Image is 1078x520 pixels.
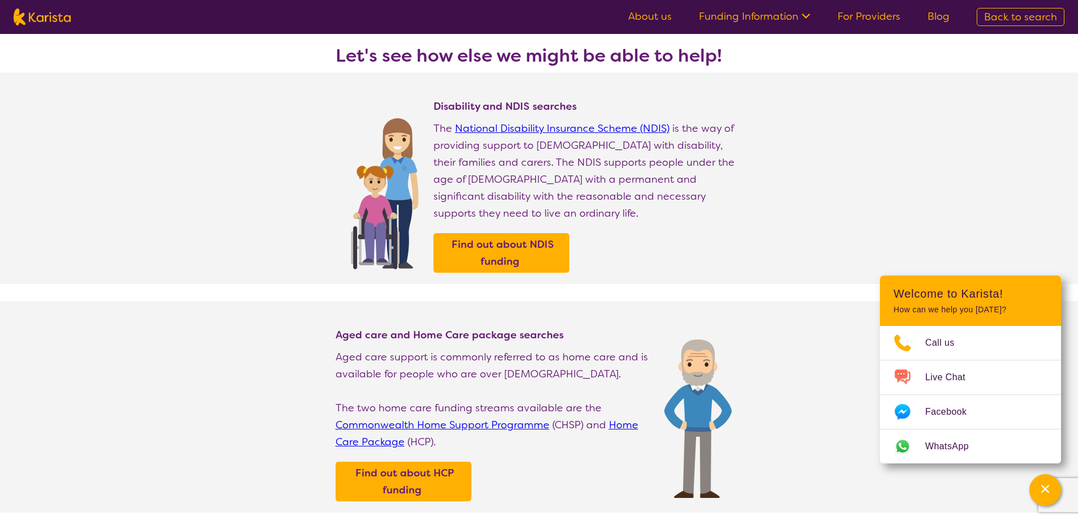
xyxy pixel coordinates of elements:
ul: Choose channel [880,326,1061,463]
button: Channel Menu [1029,474,1061,506]
b: Find out about NDIS funding [452,238,554,268]
h3: Let's see how else we might be able to help! [336,45,743,66]
a: Find out about NDIS funding [436,236,566,270]
p: The is the way of providing support to [DEMOGRAPHIC_DATA] with disability, their families and car... [433,120,743,222]
a: Back to search [977,8,1064,26]
span: Back to search [984,10,1057,24]
h4: Disability and NDIS searches [433,100,743,113]
div: Channel Menu [880,276,1061,463]
p: Aged care support is commonly referred to as home care and is available for people who are over [... [336,349,653,383]
span: Live Chat [925,369,979,386]
b: Find out about HCP funding [355,466,454,497]
span: Call us [925,334,968,351]
span: Facebook [925,403,980,420]
a: Find out about HCP funding [338,465,469,498]
img: Karista logo [14,8,71,25]
img: Find NDIS and Disability services and providers [347,111,422,269]
a: For Providers [838,10,900,23]
p: The two home care funding streams available are the (CHSP) and (HCP). [336,399,653,450]
a: Commonwealth Home Support Programme [336,418,549,432]
a: National Disability Insurance Scheme (NDIS) [455,122,669,135]
h2: Welcome to Karista! [894,287,1047,300]
img: Find Age care and home care package services and providers [664,339,732,498]
p: How can we help you [DATE]? [894,305,1047,315]
a: Web link opens in a new tab. [880,429,1061,463]
a: Blog [927,10,950,23]
span: WhatsApp [925,438,982,455]
h4: Aged care and Home Care package searches [336,328,653,342]
a: Funding Information [699,10,810,23]
a: About us [628,10,672,23]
